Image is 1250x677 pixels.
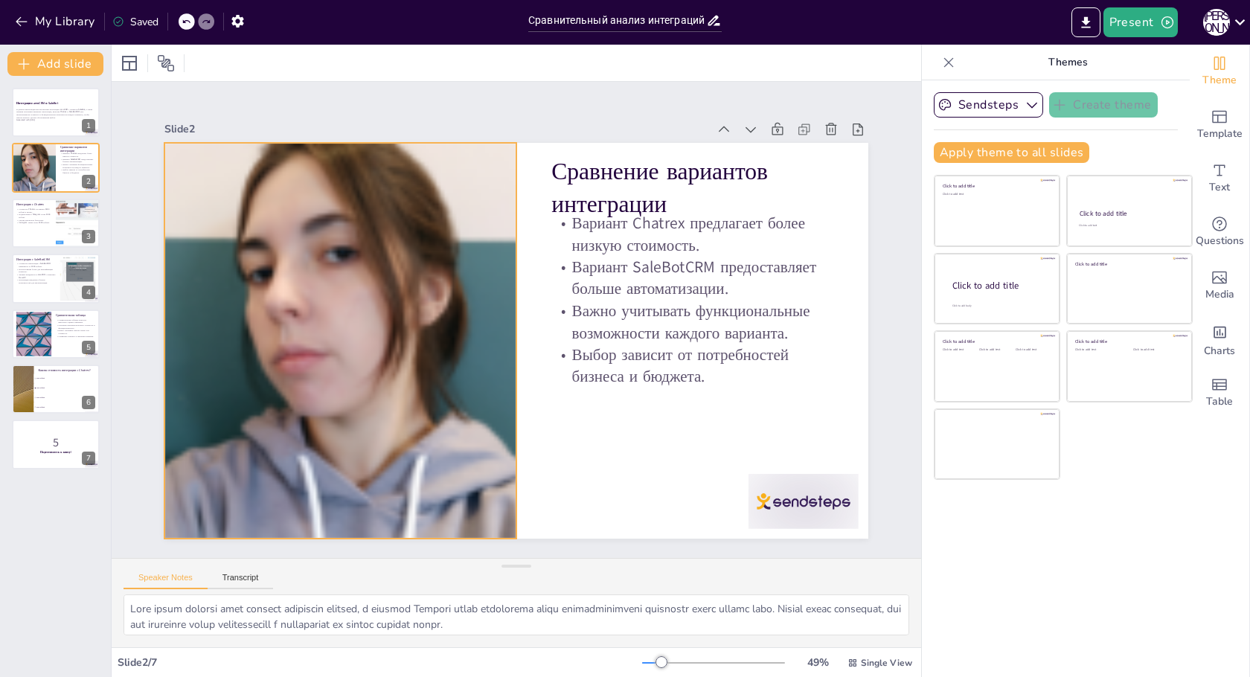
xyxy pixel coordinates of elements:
[56,318,95,324] p: Сравнительная таблица помогает визуально оценить варианты.
[16,279,56,284] p: Интеграция предлагает больше возможностей для автоматизации.
[36,406,99,408] span: 4500 рублей
[16,202,51,207] p: Интеграция с Chatrex
[1071,7,1100,37] button: Export to PowerPoint
[1190,366,1249,420] div: Add a table
[1205,286,1234,303] span: Media
[1133,348,1180,352] div: Click to add text
[1202,72,1237,89] span: Theme
[1196,233,1244,249] span: Questions
[1075,348,1122,352] div: Click to add text
[800,655,836,670] div: 49 %
[208,573,274,589] button: Transcript
[12,309,100,359] div: 5
[12,143,100,192] div: 2
[60,144,95,153] p: Сравнение вариантов интеграции
[82,396,95,409] div: 6
[56,312,95,317] p: Сравнительная таблица
[254,301,475,539] p: Выбор зависит от потребностей бизнеса и бюджета.
[60,163,95,168] p: Важно учитывать функциональные возможности каждого варианта.
[525,181,899,594] div: Slide 2
[157,54,175,72] span: Position
[861,657,912,669] span: Single View
[16,273,56,278] p: Данные передаются в amoCRM с помощью MoreKIT.
[934,142,1089,163] button: Apply theme to all slides
[60,152,95,157] p: Вариант Chatrex предлагает более низкую стоимость.
[16,434,95,451] p: 5
[12,199,100,248] div: 3
[60,168,95,173] p: Выбор зависит от потребностей бизнеса и бюджета.
[7,52,103,76] button: Add slide
[1190,312,1249,366] div: Add charts and graphs
[38,368,95,373] p: Какова стоимость интеграции с Chatrex?
[112,15,158,29] div: Saved
[1209,179,1230,196] span: Text
[36,378,99,379] span: 3000 рублей
[16,222,51,225] p: Instagram также стоит 2000 рублей.
[16,257,56,262] p: Интеграция с SaleBotCRM
[528,10,706,31] input: Insert title
[56,329,95,334] p: Важно учитывать каналы связи и их стоимость.
[1190,152,1249,205] div: Add text boxes
[1190,205,1249,259] div: Get real-time input from your audience
[961,45,1175,80] p: Themes
[352,388,573,627] p: Вариант Chatrex предлагает более низкую стоимость.
[11,10,101,33] button: My Library
[1203,7,1230,37] button: К [PERSON_NAME]
[124,594,909,635] textarea: Lore ipsum dolorsi amet consect adipiscin elitsed, d eiusmod Tempori utlab etdolorema aliqu enima...
[16,214,51,219] p: Подключение к Telegram стоит 2000 рублей.
[1204,343,1235,359] span: Charts
[118,655,642,670] div: Slide 2 / 7
[1016,348,1049,352] div: Click to add text
[952,280,1048,292] div: Click to add title
[12,88,100,137] div: 1
[36,397,99,398] span: 5000 рублей
[1080,209,1179,218] div: Click to add title
[1190,98,1249,152] div: Add ready made slides
[82,230,95,243] div: 3
[979,348,1013,352] div: Click to add text
[1075,338,1182,344] div: Click to add title
[943,193,1049,196] div: Click to add text
[378,413,615,666] p: Сравнение вариантов интеграции
[1190,259,1249,312] div: Add images, graphics, shapes or video
[56,324,95,329] p: Основные различия включают стоимость и функциональность.
[1206,394,1233,410] span: Table
[12,365,100,414] div: 6
[943,338,1049,344] div: Click to add title
[1197,126,1243,142] span: Template
[1203,9,1230,36] div: К [PERSON_NAME]
[1190,45,1249,98] div: Change the overall theme
[82,452,95,465] div: 7
[12,254,100,303] div: 4
[82,341,95,354] div: 5
[16,219,51,222] p: Группа ВКонтакте бесплатна.
[1075,260,1182,266] div: Click to add title
[16,108,95,119] p: В данной презентации мы рассмотрим интеграцию amoCRM с сервисом SaleBot, а также сравним различны...
[16,119,95,122] p: Generated with [URL]
[1079,224,1178,228] div: Click to add text
[943,183,1049,189] div: Click to add title
[60,157,95,162] p: Вариант SaleBotCRM предоставляет больше автоматизации.
[56,335,95,338] p: Сравнение поможет в принятии решения.
[16,263,56,268] p: Стоимость интеграции с SaleBotCRM начинается от 3000 рублей.
[118,51,141,75] div: Layout
[1049,92,1158,118] button: Create theme
[934,92,1043,118] button: Sendsteps
[16,268,56,273] p: Использование ботов для квалификации клиентов.
[16,102,58,106] strong: Интеграция amoCRM и SaleBot
[16,208,51,213] p: Стоимость Chatrex составляет 4000 рублей в месяц.
[82,175,95,188] div: 2
[124,573,208,589] button: Speaker Notes
[82,286,95,299] div: 4
[36,387,99,388] span: 4000 рублей
[82,119,95,132] div: 1
[1103,7,1178,37] button: Present
[943,348,976,352] div: Click to add text
[319,359,540,598] p: Вариант SaleBotCRM предоставляет больше автоматизации.
[12,420,100,469] div: 7
[286,330,507,569] p: Важно учитывать функциональные возможности каждого варианта.
[952,304,1046,308] div: Click to add body
[40,451,71,455] strong: Подготовьтесь к квизу!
